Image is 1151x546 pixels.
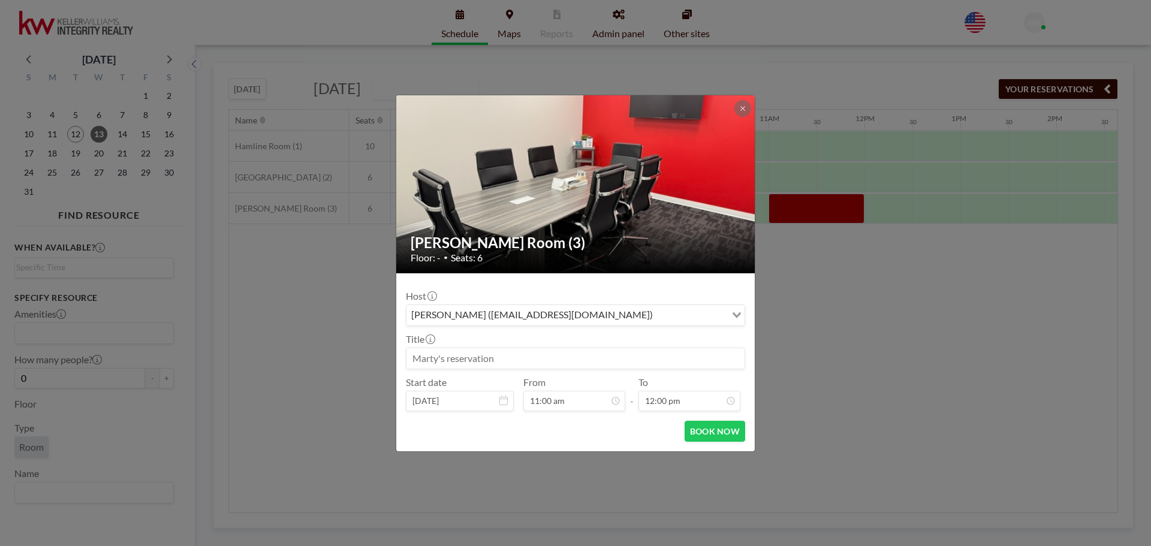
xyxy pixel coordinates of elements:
label: Title [406,333,434,345]
span: [PERSON_NAME] ([EMAIL_ADDRESS][DOMAIN_NAME]) [409,307,655,323]
input: Search for option [656,307,725,323]
h2: [PERSON_NAME] Room (3) [411,234,742,252]
span: - [630,381,634,407]
button: BOOK NOW [685,421,745,442]
label: From [523,376,546,388]
label: Start date [406,376,447,388]
span: Floor: - [411,252,441,264]
label: To [638,376,648,388]
span: • [444,253,448,262]
span: Seats: 6 [451,252,483,264]
div: Search for option [406,305,745,325]
img: 537.jpg [396,49,756,319]
label: Host [406,290,436,302]
input: Marty's reservation [406,348,745,369]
